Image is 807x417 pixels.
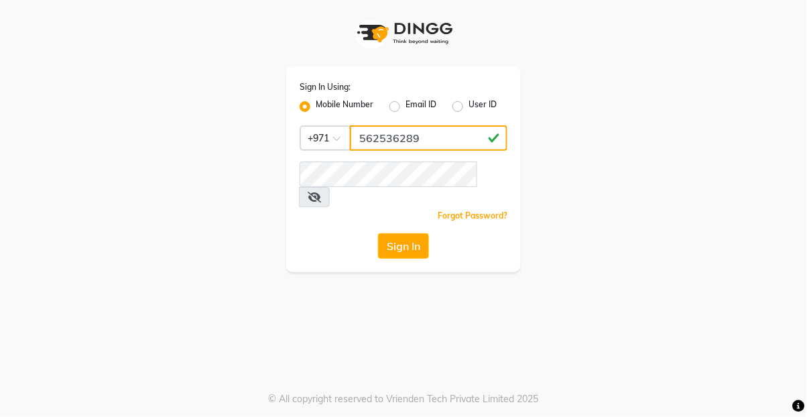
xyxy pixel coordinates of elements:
label: Sign In Using: [300,81,351,93]
a: Forgot Password? [438,211,507,221]
label: Mobile Number [316,99,373,115]
input: Username [300,162,477,187]
button: Sign In [378,233,429,259]
label: User ID [469,99,497,115]
input: Username [350,125,507,151]
img: logo1.svg [350,13,457,53]
label: Email ID [406,99,436,115]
